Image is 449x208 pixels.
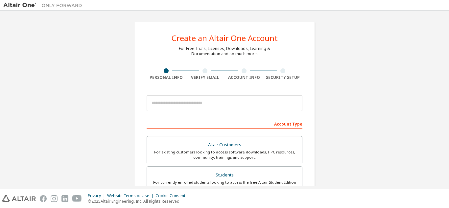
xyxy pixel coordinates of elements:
[172,34,278,42] div: Create an Altair One Account
[72,195,82,202] img: youtube.svg
[107,193,155,198] div: Website Terms of Use
[186,75,225,80] div: Verify Email
[61,195,68,202] img: linkedin.svg
[264,75,303,80] div: Security Setup
[51,195,58,202] img: instagram.svg
[88,198,189,204] p: © 2025 Altair Engineering, Inc. All Rights Reserved.
[151,140,298,150] div: Altair Customers
[179,46,270,57] div: For Free Trials, Licenses, Downloads, Learning & Documentation and so much more.
[88,193,107,198] div: Privacy
[151,171,298,180] div: Students
[151,150,298,160] div: For existing customers looking to access software downloads, HPC resources, community, trainings ...
[147,118,302,129] div: Account Type
[151,180,298,190] div: For currently enrolled students looking to access the free Altair Student Edition bundle and all ...
[147,75,186,80] div: Personal Info
[40,195,47,202] img: facebook.svg
[155,193,189,198] div: Cookie Consent
[225,75,264,80] div: Account Info
[3,2,85,9] img: Altair One
[2,195,36,202] img: altair_logo.svg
